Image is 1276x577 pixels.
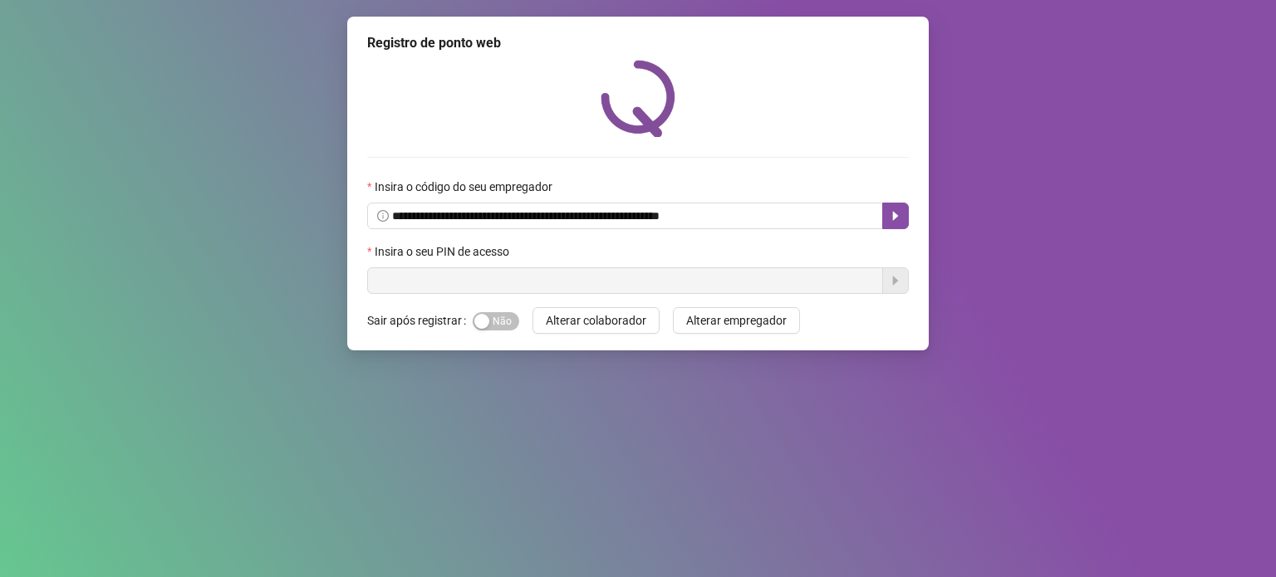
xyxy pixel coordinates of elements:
div: Registro de ponto web [367,33,909,53]
label: Sair após registrar [367,307,473,334]
span: Alterar colaborador [546,311,646,330]
span: info-circle [377,210,389,222]
label: Insira o seu PIN de acesso [367,242,520,261]
span: Alterar empregador [686,311,787,330]
label: Insira o código do seu empregador [367,178,563,196]
button: Alterar empregador [673,307,800,334]
span: caret-right [889,209,902,222]
button: Alterar colaborador [532,307,660,334]
img: QRPoint [601,60,675,137]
